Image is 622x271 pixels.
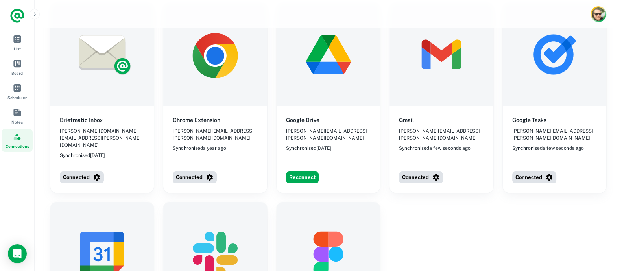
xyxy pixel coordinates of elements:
button: Account button [591,6,606,22]
span: [PERSON_NAME][EMAIL_ADDRESS][PERSON_NAME][DOMAIN_NAME] [286,127,371,142]
a: Logo [9,8,25,24]
a: List [2,31,33,54]
img: Briefmatic Inbox [50,3,154,106]
img: Gmail [389,3,493,106]
h6: Chrome Extension [173,116,220,124]
span: Board [11,70,23,76]
span: [PERSON_NAME][EMAIL_ADDRESS][PERSON_NAME][DOMAIN_NAME] [512,127,597,142]
button: Reconnect [286,171,319,183]
span: Notes [11,119,23,125]
img: Chrome Extension [163,3,267,106]
button: Connected [173,171,217,183]
h6: Gmail [399,116,414,124]
img: Google Drive [277,3,380,106]
a: Connections [2,129,33,152]
span: Connections [6,143,29,149]
button: Connected [399,171,443,183]
span: Synchronised a few seconds ago [512,145,584,152]
a: Scheduler [2,80,33,103]
a: Notes [2,105,33,127]
h6: Google Drive [286,116,319,124]
span: [PERSON_NAME][EMAIL_ADDRESS][PERSON_NAME][DOMAIN_NAME] [399,127,484,142]
a: Board [2,56,33,79]
h6: Briefmatic Inbox [60,116,103,124]
img: Karl Chaffey [592,7,605,21]
span: Synchronised [DATE] [286,145,331,152]
span: Synchronised a few seconds ago [399,145,471,152]
span: [PERSON_NAME][DOMAIN_NAME][EMAIL_ADDRESS][PERSON_NAME][DOMAIN_NAME] [60,127,144,149]
span: List [14,46,21,52]
div: Load Chat [8,244,27,263]
button: Connected [512,171,556,183]
button: Connected [60,171,104,183]
span: Synchronised [DATE] [60,152,105,159]
h6: Google Tasks [512,116,546,124]
img: Google Tasks [503,3,606,106]
span: Synchronised a year ago [173,145,226,152]
span: [PERSON_NAME][EMAIL_ADDRESS][PERSON_NAME][DOMAIN_NAME] [173,127,257,142]
span: Scheduler [7,94,27,101]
